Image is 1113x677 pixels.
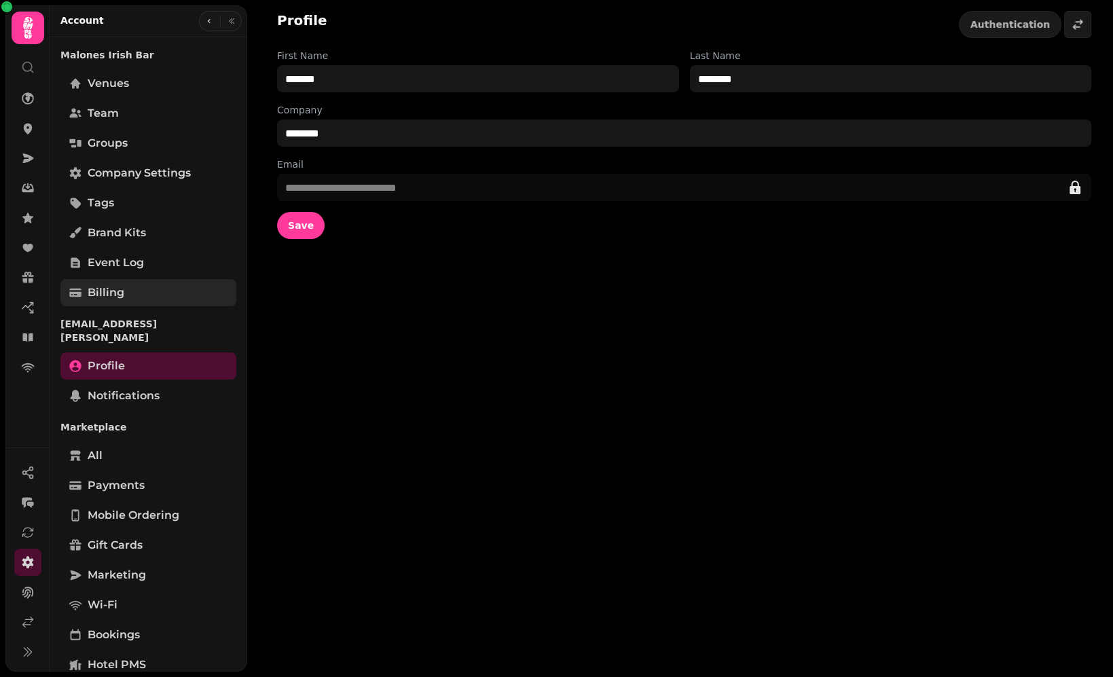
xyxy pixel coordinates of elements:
[60,14,104,27] h2: Account
[60,502,236,529] a: Mobile ordering
[60,100,236,127] a: Team
[60,70,236,97] a: Venues
[690,49,1092,62] label: Last Name
[88,358,125,374] span: Profile
[88,195,114,211] span: Tags
[88,597,117,613] span: Wi-Fi
[277,49,679,62] label: First Name
[88,537,143,553] span: Gift cards
[88,135,128,151] span: Groups
[60,219,236,246] a: Brand Kits
[60,249,236,276] a: Event log
[60,160,236,187] a: Company settings
[88,447,103,464] span: All
[60,382,236,409] a: Notifications
[277,11,327,30] h2: Profile
[1061,174,1089,201] button: edit
[60,621,236,648] a: Bookings
[60,591,236,619] a: Wi-Fi
[60,415,236,439] p: Marketplace
[60,279,236,306] a: Billing
[88,75,129,92] span: Venues
[277,158,1091,171] label: Email
[60,562,236,589] a: Marketing
[288,221,314,230] span: Save
[60,189,236,217] a: Tags
[60,43,236,67] p: Malones Irish Bar
[88,567,146,583] span: Marketing
[60,130,236,157] a: Groups
[88,285,124,301] span: Billing
[88,225,146,241] span: Brand Kits
[60,472,236,499] a: Payments
[88,657,146,673] span: Hotel PMS
[88,255,144,271] span: Event log
[88,507,179,524] span: Mobile ordering
[60,312,236,350] p: [EMAIL_ADDRESS][PERSON_NAME]
[88,627,140,643] span: Bookings
[60,442,236,469] a: All
[88,165,191,181] span: Company settings
[60,532,236,559] a: Gift cards
[88,105,119,122] span: Team
[88,477,145,494] span: Payments
[970,20,1050,29] span: Authentication
[959,11,1061,38] button: Authentication
[277,212,325,239] button: Save
[60,352,236,380] a: Profile
[88,388,160,404] span: Notifications
[277,103,1091,117] label: Company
